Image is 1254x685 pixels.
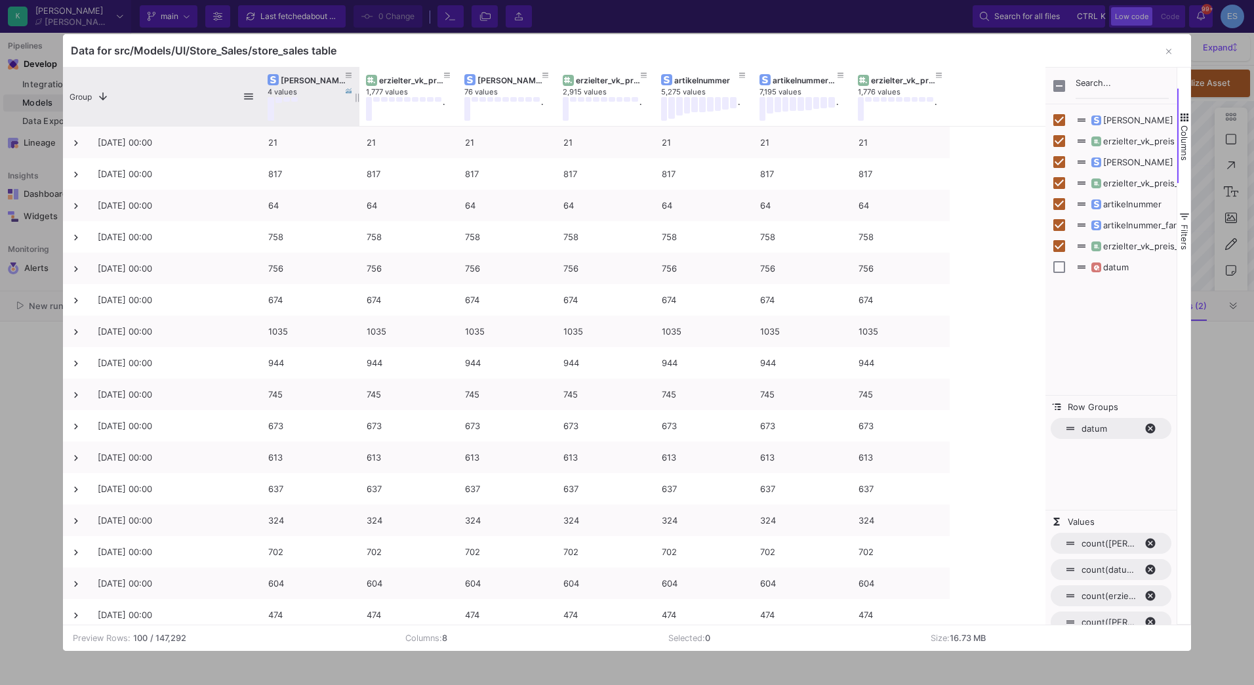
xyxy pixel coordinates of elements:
[465,285,549,316] div: 674
[662,159,746,190] div: 817
[859,568,942,599] div: 604
[268,379,352,410] div: 745
[563,159,647,190] div: 817
[760,379,844,410] div: 745
[1045,110,1177,131] div: kunde Column
[662,537,746,568] div: 702
[465,442,549,473] div: 613
[268,600,352,631] div: 474
[935,97,937,121] div: .
[1082,423,1137,434] span: datum
[465,379,549,410] div: 745
[760,348,844,379] div: 944
[662,316,746,347] div: 1035
[465,348,549,379] div: 944
[367,348,451,379] div: 944
[1051,585,1171,606] span: count of erzielter_vk_preis. Press ENTER to change the aggregation type. Press DELETE to remove
[1051,559,1171,580] span: count of datum. Press ENTER to change the aggregation type. Press DELETE to remove
[477,75,542,85] div: [PERSON_NAME]
[98,537,253,568] div: [DATE] 00:00
[921,625,1183,651] td: Size:
[760,505,844,536] div: 324
[576,75,641,85] div: erzielter_vk_preis_gesamt
[662,222,746,253] div: 758
[268,537,352,568] div: 702
[859,285,942,316] div: 674
[268,348,352,379] div: 944
[98,505,253,536] div: [DATE] 00:00
[662,568,746,599] div: 604
[563,87,661,97] div: 2,915 values
[760,600,844,631] div: 474
[563,285,647,316] div: 674
[98,348,253,379] div: [DATE] 00:00
[367,222,451,253] div: 758
[268,568,352,599] div: 604
[1045,257,1177,278] div: datum Column
[563,474,647,505] div: 637
[859,253,942,284] div: 756
[150,632,186,644] b: / 147,292
[367,600,451,631] div: 474
[367,474,451,505] div: 637
[563,442,647,473] div: 613
[1082,564,1137,575] span: count(datum)
[367,505,451,536] div: 324
[662,190,746,221] div: 64
[1082,591,1137,601] span: count(erzielter_vk_preis)
[563,505,647,536] div: 324
[658,625,921,651] td: Selected:
[662,253,746,284] div: 756
[98,127,253,158] div: [DATE] 00:00
[379,75,444,85] div: erzielter_vk_preis
[563,600,647,631] div: 474
[1051,418,1171,439] span: datum. Press ENTER to sort. Press DELETE to remove
[859,505,942,536] div: 324
[541,97,543,121] div: .
[1068,402,1118,412] span: Row Groups
[465,505,549,536] div: 324
[1089,262,1129,272] span: datum
[268,222,352,253] div: 758
[1051,612,1171,633] span: count of menge. Press ENTER to change the aggregation type. Press DELETE to remove
[760,159,844,190] div: 817
[563,568,647,599] div: 604
[465,222,549,253] div: 758
[760,474,844,505] div: 637
[563,127,647,158] div: 21
[367,568,451,599] div: 604
[859,127,942,158] div: 21
[563,379,647,410] div: 745
[1089,220,1187,230] span: artikelnummer_farbe
[98,190,253,221] div: [DATE] 00:00
[1045,131,1177,152] div: erzielter_vk_preis Column
[465,600,549,631] div: 474
[465,159,549,190] div: 817
[950,633,986,643] b: 16.73 MB
[871,75,936,85] div: erzielter_vk_preis_netto
[836,97,838,121] div: .
[1179,224,1190,250] span: Filters
[759,87,858,97] div: 7,195 values
[98,316,253,347] div: [DATE] 00:00
[1089,115,1173,125] span: [PERSON_NAME]
[662,285,746,316] div: 674
[366,87,464,97] div: 1,777 values
[268,159,352,190] div: 817
[662,348,746,379] div: 944
[1045,528,1177,625] div: Values
[859,537,942,568] div: 702
[760,568,844,599] div: 604
[858,87,956,97] div: 1,776 values
[268,411,352,442] div: 673
[71,44,336,57] div: Data for src/Models/UI/Store_Sales/store_sales table
[98,159,253,190] div: [DATE] 00:00
[1076,73,1169,99] input: Filter Columns Input
[859,600,942,631] div: 474
[1045,413,1177,510] div: Row Groups
[859,190,942,221] div: 64
[367,190,451,221] div: 64
[268,253,352,284] div: 756
[1082,617,1137,627] span: count([PERSON_NAME])
[367,379,451,410] div: 745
